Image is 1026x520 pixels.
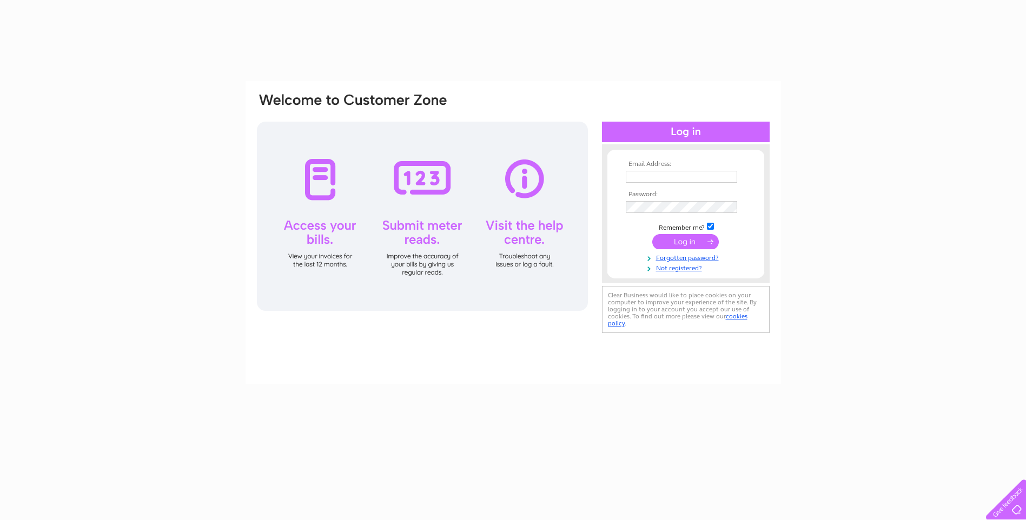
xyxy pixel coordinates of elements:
[608,312,747,327] a: cookies policy
[623,221,749,232] td: Remember me?
[623,191,749,198] th: Password:
[626,262,749,272] a: Not registered?
[626,252,749,262] a: Forgotten password?
[623,161,749,168] th: Email Address:
[652,234,719,249] input: Submit
[602,286,770,333] div: Clear Business would like to place cookies on your computer to improve your experience of the sit...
